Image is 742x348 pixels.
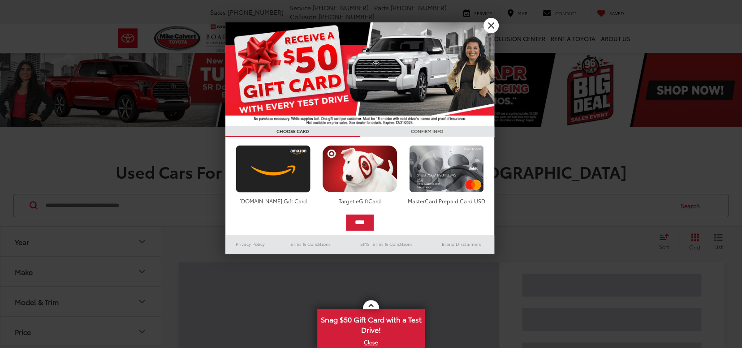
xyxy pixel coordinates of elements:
[318,310,424,337] span: Snag $50 Gift Card with a Test Drive!
[320,197,399,205] div: Target eGiftCard
[225,126,360,137] h3: CHOOSE CARD
[233,197,313,205] div: [DOMAIN_NAME] Gift Card
[360,126,494,137] h3: CONFIRM INFO
[320,145,399,193] img: targetcard.png
[225,22,494,126] img: 55838_top_625864.jpg
[276,239,344,249] a: Terms & Conditions
[344,239,429,249] a: SMS Terms & Conditions
[407,197,486,205] div: MasterCard Prepaid Card USD
[407,145,486,193] img: mastercard.png
[225,239,276,249] a: Privacy Policy
[233,145,313,193] img: amazoncard.png
[429,239,494,249] a: Brand Disclaimers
